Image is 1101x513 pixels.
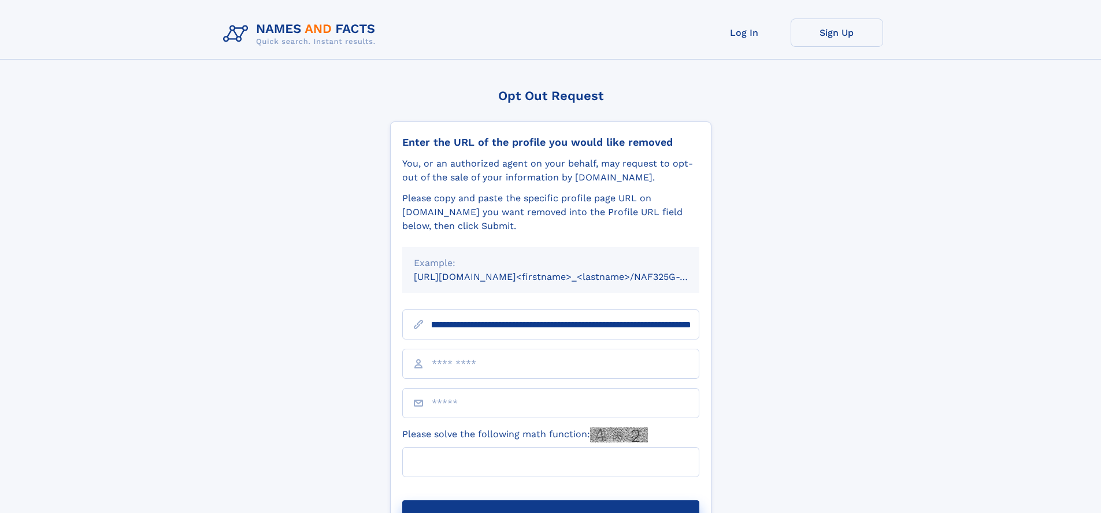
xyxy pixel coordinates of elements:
[390,88,711,103] div: Opt Out Request
[402,157,699,184] div: You, or an authorized agent on your behalf, may request to opt-out of the sale of your informatio...
[218,19,385,50] img: Logo Names and Facts
[414,256,688,270] div: Example:
[402,427,648,442] label: Please solve the following math function:
[402,136,699,149] div: Enter the URL of the profile you would like removed
[698,19,791,47] a: Log In
[414,271,721,282] small: [URL][DOMAIN_NAME]<firstname>_<lastname>/NAF325G-xxxxxxxx
[402,191,699,233] div: Please copy and paste the specific profile page URL on [DOMAIN_NAME] you want removed into the Pr...
[791,19,883,47] a: Sign Up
